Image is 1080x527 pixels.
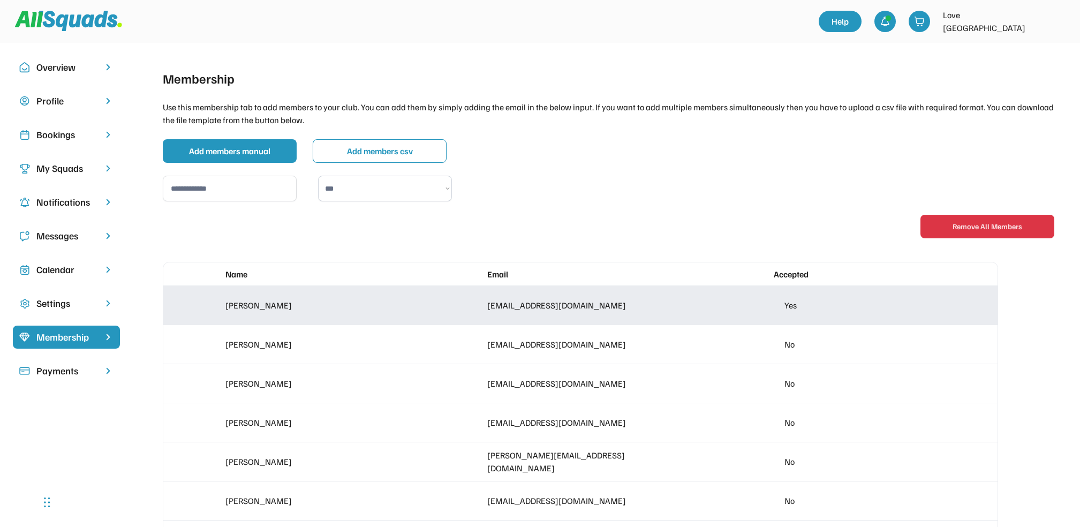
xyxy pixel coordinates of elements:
[103,298,114,308] img: chevron-right.svg
[103,265,114,275] img: chevron-right.svg
[487,377,673,390] div: [EMAIL_ADDRESS][DOMAIN_NAME]
[36,195,96,209] div: Notifications
[19,96,30,107] img: user-circle.svg
[774,416,935,429] div: No
[19,298,30,309] img: Icon%20copy%2016.svg
[225,299,387,312] div: [PERSON_NAME]
[103,332,114,342] img: chevron-right%20copy%203.svg
[36,60,96,74] div: Overview
[225,455,387,468] div: [PERSON_NAME]
[36,262,96,277] div: Calendar
[36,364,96,378] div: Payments
[36,229,96,243] div: Messages
[103,197,114,207] img: chevron-right.svg
[225,494,387,507] div: [PERSON_NAME]
[163,101,1054,126] div: Use this membership tab to add members to your club. You can add them by simply adding the email ...
[819,11,862,32] a: Help
[36,330,96,344] div: Membership
[103,96,114,106] img: chevron-right.svg
[774,455,935,468] div: No
[920,215,1054,238] button: Remove All Members
[36,94,96,108] div: Profile
[19,62,30,73] img: Icon%20copy%2010.svg
[225,338,387,351] div: [PERSON_NAME]
[15,11,122,31] img: Squad%20Logo.svg
[103,130,114,140] img: chevron-right.svg
[487,338,673,351] div: [EMAIL_ADDRESS][DOMAIN_NAME]
[487,449,673,475] div: [PERSON_NAME][EMAIL_ADDRESS][DOMAIN_NAME]
[19,265,30,275] img: Icon%20copy%207.svg
[163,139,297,163] button: Add members manual
[225,377,387,390] div: [PERSON_NAME]
[19,130,30,140] img: Icon%20copy%202.svg
[313,139,447,163] button: Add members csv
[487,268,673,281] div: Email
[487,494,673,507] div: [EMAIL_ADDRESS][DOMAIN_NAME]
[19,366,30,377] img: Icon%20%2815%29.svg
[19,163,30,174] img: Icon%20copy%203.svg
[774,268,935,281] div: Accepted
[103,366,114,376] img: chevron-right.svg
[880,16,890,27] img: bell-03%20%281%29.svg
[103,163,114,174] img: chevron-right.svg
[103,231,114,241] img: chevron-right.svg
[225,268,387,281] div: Name
[774,494,935,507] div: No
[19,197,30,208] img: Icon%20copy%204.svg
[487,299,673,312] div: [EMAIL_ADDRESS][DOMAIN_NAME]
[774,377,935,390] div: No
[1046,11,1067,32] img: LTPP_Logo_REV.jpeg
[36,161,96,176] div: My Squads
[487,416,673,429] div: [EMAIL_ADDRESS][DOMAIN_NAME]
[943,9,1039,34] div: Love [GEOGRAPHIC_DATA]
[914,16,925,27] img: shopping-cart-01%20%281%29.svg
[774,338,935,351] div: No
[103,62,114,72] img: chevron-right.svg
[19,231,30,242] img: Icon%20copy%205.svg
[774,299,935,312] div: Yes
[36,296,96,311] div: Settings
[36,127,96,142] div: Bookings
[225,416,387,429] div: [PERSON_NAME]
[163,69,235,88] div: Membership
[19,332,30,343] img: Icon%20%2826%29.svg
